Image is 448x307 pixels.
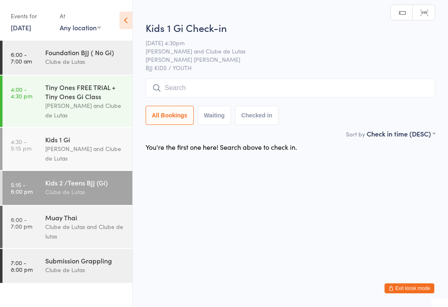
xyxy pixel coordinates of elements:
[11,86,32,99] time: 4:00 - 4:30 pm
[11,259,33,273] time: 7:00 - 8:00 pm
[11,138,32,151] time: 4:30 - 5:15 pm
[146,106,194,125] button: All Bookings
[2,206,132,248] a: 6:00 -7:00 pmMuay ThaiClube de Lutas and Clube de lutas
[11,181,33,195] time: 5:15 - 6:00 pm
[45,222,125,241] div: Clube de Lutas and Clube de lutas
[367,129,435,138] div: Check in time (DESC)
[45,144,125,163] div: [PERSON_NAME] and Clube de Lutas
[235,106,279,125] button: Checked in
[146,63,435,72] span: BJJ KIDS / YOUTH
[45,256,125,265] div: Submission Grappling
[346,130,365,138] label: Sort by
[45,178,125,187] div: Kids 2 /Teens BJJ (Gi)
[2,249,132,283] a: 7:00 -8:00 pmSubmission GrapplingClube de Lutas
[45,101,125,120] div: [PERSON_NAME] and Clube de Lutas
[45,265,125,275] div: Clube de Lutas
[11,23,31,32] a: [DATE]
[45,213,125,222] div: Muay Thai
[45,135,125,144] div: Kids 1 Gi
[146,39,422,47] span: [DATE] 4:30pm
[60,9,101,23] div: At
[146,21,435,34] h2: Kids 1 Gi Check-in
[45,48,125,57] div: Foundation BJJ ( No Gi)
[60,23,101,32] div: Any location
[2,41,132,75] a: 6:00 -7:00 amFoundation BJJ ( No Gi)Clube de Lutas
[11,216,32,229] time: 6:00 - 7:00 pm
[146,55,422,63] span: [PERSON_NAME] [PERSON_NAME]
[146,78,435,97] input: Search
[11,51,32,64] time: 6:00 - 7:00 am
[45,83,125,101] div: Tiny Ones FREE TRIAL + Tiny Ones Gi Class
[146,142,297,151] div: You're the first one here! Search above to check in.
[45,187,125,197] div: Clube de Lutas
[2,171,132,205] a: 5:15 -6:00 pmKids 2 /Teens BJJ (Gi)Clube de Lutas
[11,9,51,23] div: Events for
[45,57,125,66] div: Clube de Lutas
[2,128,132,170] a: 4:30 -5:15 pmKids 1 Gi[PERSON_NAME] and Clube de Lutas
[198,106,231,125] button: Waiting
[385,283,434,293] button: Exit kiosk mode
[2,76,132,127] a: 4:00 -4:30 pmTiny Ones FREE TRIAL + Tiny Ones Gi Class[PERSON_NAME] and Clube de Lutas
[146,47,422,55] span: [PERSON_NAME] and Clube de Lutas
